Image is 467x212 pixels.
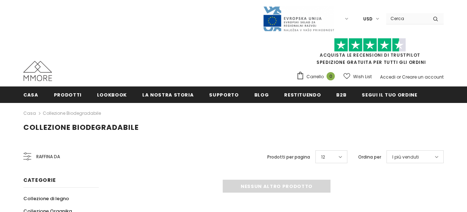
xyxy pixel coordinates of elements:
span: Lookbook [97,91,127,98]
a: Segui il tuo ordine [362,86,417,103]
input: Search Site [386,13,427,24]
a: supporto [209,86,239,103]
img: Fidati di Pilot Stars [334,38,406,52]
span: Casa [23,91,38,98]
span: USD [363,15,373,23]
label: Ordina per [358,154,381,161]
a: Prodotti [54,86,82,103]
a: Acquista le recensioni di TrustPilot [320,52,420,58]
a: Javni Razpis [263,15,334,22]
span: Blog [254,91,269,98]
a: Carrello 0 [296,71,338,82]
a: Collezione biodegradabile [43,110,101,116]
span: B2B [336,91,346,98]
a: Creare un account [402,74,444,80]
span: Segui il tuo ordine [362,91,417,98]
span: SPEDIZIONE GRATUITA PER TUTTI GLI ORDINI [296,41,444,65]
span: 0 [327,72,335,80]
label: Prodotti per pagina [267,154,310,161]
span: I più venduti [392,154,419,161]
a: Casa [23,109,36,118]
span: 12 [321,154,325,161]
span: Collezione biodegradabile [23,122,139,132]
span: Carrello [306,73,324,80]
span: or [397,74,401,80]
a: Wish List [343,70,372,83]
a: La nostra storia [142,86,194,103]
span: Categorie [23,176,56,184]
span: Wish List [353,73,372,80]
img: Casi MMORE [23,61,52,81]
a: Lookbook [97,86,127,103]
span: Raffina da [36,153,60,161]
a: Blog [254,86,269,103]
span: La nostra storia [142,91,194,98]
a: Restituendo [284,86,321,103]
a: Collezione di legno [23,192,69,205]
a: Accedi [380,74,396,80]
span: Restituendo [284,91,321,98]
span: supporto [209,91,239,98]
a: Casa [23,86,38,103]
img: Javni Razpis [263,6,334,32]
span: Prodotti [54,91,82,98]
span: Collezione di legno [23,195,69,202]
a: B2B [336,86,346,103]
